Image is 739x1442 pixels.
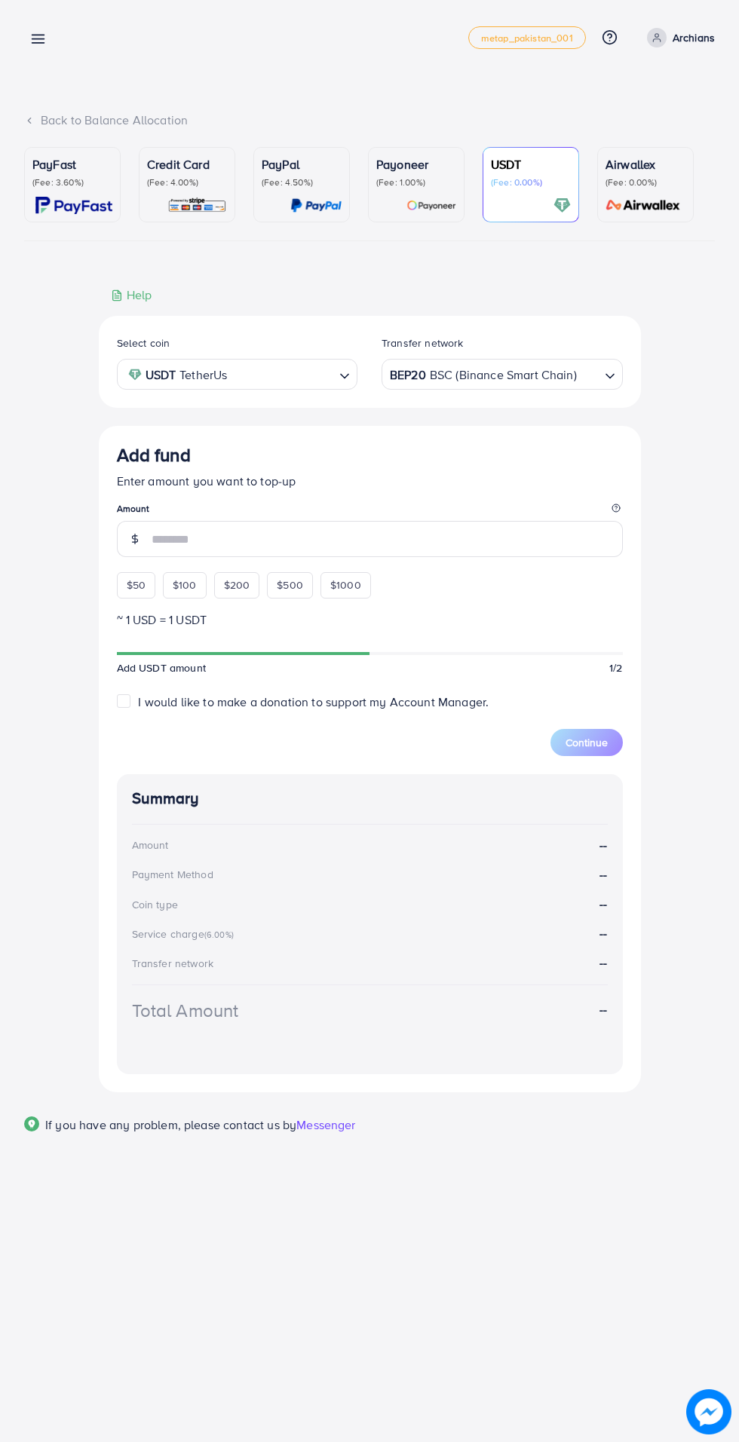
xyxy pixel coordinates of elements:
[24,1116,39,1131] img: Popup guide
[111,286,152,304] div: Help
[35,197,112,214] img: card
[117,502,623,521] legend: Amount
[146,364,176,386] strong: USDT
[609,660,622,675] span: 1/2
[132,897,178,912] div: Coin type
[262,176,342,188] p: (Fee: 4.50%)
[128,368,142,381] img: coin
[599,925,607,941] strong: --
[686,1389,731,1434] img: image
[553,197,571,214] img: card
[290,197,342,214] img: card
[599,896,607,913] strong: --
[330,577,361,592] span: $1000
[147,155,227,173] p: Credit Card
[117,335,170,351] label: Select coin
[32,155,112,173] p: PayFast
[262,155,342,173] p: PayPal
[277,577,303,592] span: $500
[132,997,239,1024] div: Total Amount
[179,364,227,386] span: TetherUs
[481,33,573,43] span: metap_pakistan_001
[550,729,623,756] button: Continue
[132,789,608,808] h4: Summary
[132,867,213,882] div: Payment Method
[491,176,571,188] p: (Fee: 0.00%)
[117,359,358,390] div: Search for option
[491,155,571,173] p: USDT
[376,176,456,188] p: (Fee: 1.00%)
[117,444,191,466] h3: Add fund
[232,363,333,386] input: Search for option
[606,155,685,173] p: Airwallex
[204,929,234,941] small: (6.00%)
[390,364,426,386] strong: BEP20
[32,176,112,188] p: (Fee: 3.60%)
[117,472,623,490] p: Enter amount you want to top-up
[599,954,607,971] strong: --
[132,837,169,853] div: Amount
[376,155,456,173] p: Payoneer
[132,956,214,971] div: Transfer network
[296,1116,355,1133] span: Messenger
[24,112,715,129] div: Back to Balance Allocation
[127,577,146,592] span: $50
[382,335,464,351] label: Transfer network
[566,735,608,750] span: Continue
[173,577,197,592] span: $100
[673,29,715,47] p: Archians
[132,926,238,941] div: Service charge
[468,26,586,49] a: metap_pakistan_001
[224,577,250,592] span: $200
[606,176,685,188] p: (Fee: 0.00%)
[599,1001,607,1018] strong: --
[406,197,456,214] img: card
[578,363,599,386] input: Search for option
[45,1116,296,1133] span: If you have any problem, please contact us by
[117,660,206,675] span: Add USDT amount
[641,28,715,47] a: Archians
[147,176,227,188] p: (Fee: 4.00%)
[599,837,607,854] strong: --
[599,866,607,883] strong: --
[601,197,685,214] img: card
[117,611,623,629] p: ~ 1 USD = 1 USDT
[382,359,623,390] div: Search for option
[167,197,227,214] img: card
[138,693,489,710] span: I would like to make a donation to support my Account Manager.
[430,364,577,386] span: BSC (Binance Smart Chain)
